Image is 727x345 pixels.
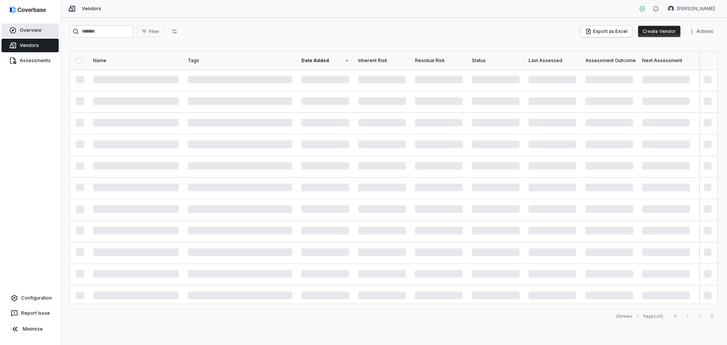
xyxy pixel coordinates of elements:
span: Overview [20,27,42,33]
a: Assessments [2,54,59,67]
button: Export as Excel [581,26,632,37]
img: logo-D7KZi-bG.svg [10,6,46,14]
span: Vendors [20,42,39,48]
a: Configuration [3,291,57,305]
div: Assessment Outcome [585,58,633,64]
button: Report Issue [3,306,57,320]
button: More actions [686,26,718,37]
img: Melanie Lorent avatar [668,6,674,12]
div: Status [472,58,520,64]
a: Overview [2,23,59,37]
div: Page 1 of 1 [643,314,663,319]
div: Name [93,58,179,64]
div: Last Assessed [529,58,576,64]
span: Report Issue [21,310,50,316]
span: [PERSON_NAME] [677,6,715,12]
button: Filter [136,26,164,37]
button: Minimize [3,322,57,337]
span: Vendors [82,6,101,12]
div: Inherent Risk [358,58,406,64]
button: Create Vendor [638,26,680,37]
div: Tags [188,58,292,64]
div: Residual Risk [415,58,463,64]
span: Configuration [21,295,52,301]
button: Melanie Lorent avatar[PERSON_NAME] [663,3,719,14]
span: Filter [149,29,159,34]
div: 25 items [616,314,632,319]
div: Next Assessment [642,58,690,64]
span: Minimize [23,326,43,332]
div: • [637,314,639,319]
a: Vendors [2,39,59,52]
span: Assessments [20,58,51,64]
div: Date Added [301,58,349,64]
